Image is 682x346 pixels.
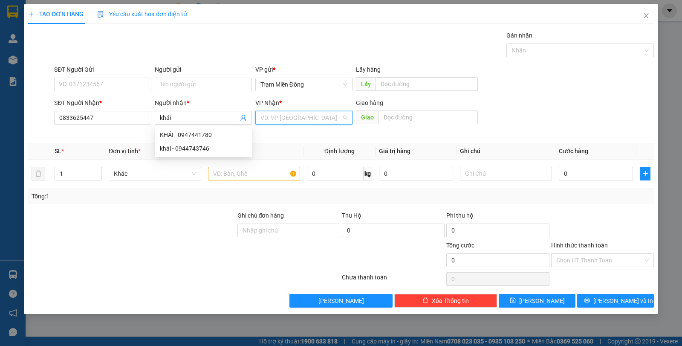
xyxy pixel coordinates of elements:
[643,12,650,19] span: close
[457,143,555,160] th: Ghi chú
[28,11,34,17] span: plus
[32,167,45,180] button: delete
[356,99,383,106] span: Giao hàng
[155,142,252,155] div: khái - 0944743746
[422,297,428,304] span: delete
[109,148,141,154] span: Đơn vị tính
[114,167,196,180] span: Khác
[593,296,653,305] span: [PERSON_NAME] và In
[519,296,565,305] span: [PERSON_NAME]
[379,148,410,154] span: Giá trị hàng
[28,11,84,17] span: TẠO ĐƠN HÀNG
[324,148,355,154] span: Định lượng
[155,128,252,142] div: KHÁI - 0947441780
[55,148,61,154] span: SL
[237,212,284,219] label: Ghi chú đơn hàng
[160,130,247,140] div: KHÁI - 0947441780
[208,167,300,180] input: VD: Bàn, Ghế
[584,297,590,304] span: printer
[97,11,187,17] span: Yêu cầu xuất hóa đơn điện tử
[155,65,252,74] div: Người gửi
[240,114,247,121] span: user-add
[342,212,361,219] span: Thu Hộ
[289,294,392,308] button: [PERSON_NAME]
[577,294,654,308] button: printer[PERSON_NAME] và In
[506,32,532,39] label: Gán nhãn
[260,78,347,91] span: Trạm Miền Đông
[379,167,453,180] input: 0
[356,77,376,91] span: Lấy
[376,77,478,91] input: Dọc đường
[432,296,469,305] span: Xóa Thông tin
[640,167,650,180] button: plus
[551,242,608,249] label: Hình thức thanh toán
[394,294,497,308] button: deleteXóa Thông tin
[32,192,264,201] div: Tổng: 1
[237,224,340,237] input: Ghi chú đơn hàng
[97,11,104,18] img: icon
[510,297,516,304] span: save
[255,65,353,74] div: VP gửi
[54,98,151,108] div: SĐT Người Nhận
[318,296,364,305] span: [PERSON_NAME]
[341,273,445,288] div: Chưa thanh toán
[155,98,252,108] div: Người nhận
[446,242,474,249] span: Tổng cước
[356,110,379,124] span: Giao
[634,4,658,28] button: Close
[640,170,650,177] span: plus
[460,167,552,180] input: Ghi Chú
[379,110,478,124] input: Dọc đường
[54,65,151,74] div: SĐT Người Gửi
[559,148,588,154] span: Cước hàng
[446,211,549,224] div: Phí thu hộ
[255,99,279,106] span: VP Nhận
[364,167,372,180] span: kg
[155,125,252,135] div: Tên không hợp lệ
[356,66,381,73] span: Lấy hàng
[160,144,247,153] div: khái - 0944743746
[499,294,575,308] button: save[PERSON_NAME]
